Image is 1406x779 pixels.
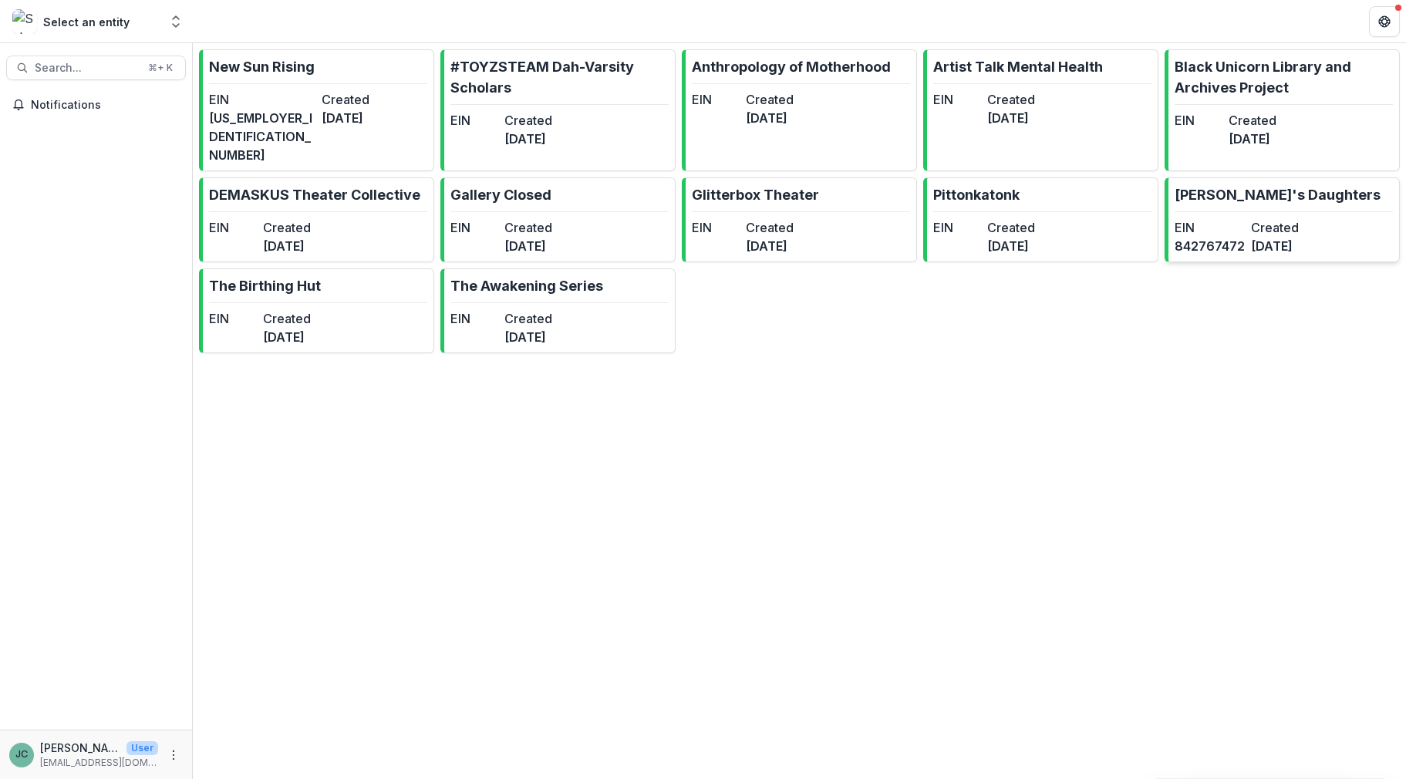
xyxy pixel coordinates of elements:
[450,111,498,130] dt: EIN
[923,177,1158,262] a: PittonkatonkEINCreated[DATE]
[933,90,981,109] dt: EIN
[746,90,794,109] dt: Created
[6,56,186,80] button: Search...
[1175,237,1245,255] dd: 842767472
[987,237,1035,255] dd: [DATE]
[987,218,1035,237] dt: Created
[12,9,37,34] img: Select an entity
[1175,218,1245,237] dt: EIN
[933,218,981,237] dt: EIN
[1165,177,1400,262] a: [PERSON_NAME]'s DaughtersEIN842767472Created[DATE]
[40,756,158,770] p: [EMAIL_ADDRESS][DOMAIN_NAME]
[35,62,139,75] span: Search...
[504,309,552,328] dt: Created
[933,56,1103,77] p: Artist Talk Mental Health
[322,90,428,109] dt: Created
[746,218,794,237] dt: Created
[933,184,1020,205] p: Pittonkatonk
[263,309,311,328] dt: Created
[209,56,315,77] p: New Sun Rising
[1369,6,1400,37] button: Get Help
[6,93,186,117] button: Notifications
[504,218,552,237] dt: Created
[1229,111,1276,130] dt: Created
[263,328,311,346] dd: [DATE]
[682,49,917,171] a: Anthropology of MotherhoodEINCreated[DATE]
[987,90,1035,109] dt: Created
[322,109,428,127] dd: [DATE]
[746,109,794,127] dd: [DATE]
[209,218,257,237] dt: EIN
[126,741,158,755] p: User
[682,177,917,262] a: Glitterbox TheaterEINCreated[DATE]
[504,130,552,148] dd: [DATE]
[145,59,176,76] div: ⌘ + K
[1175,56,1393,98] p: Black Unicorn Library and Archives Project
[692,90,740,109] dt: EIN
[746,237,794,255] dd: [DATE]
[692,184,819,205] p: Glitterbox Theater
[199,177,434,262] a: DEMASKUS Theater CollectiveEINCreated[DATE]
[209,90,315,109] dt: EIN
[504,111,552,130] dt: Created
[199,268,434,353] a: The Birthing HutEINCreated[DATE]
[1251,218,1321,237] dt: Created
[1165,49,1400,171] a: Black Unicorn Library and Archives ProjectEINCreated[DATE]
[504,237,552,255] dd: [DATE]
[209,109,315,164] dd: [US_EMPLOYER_IDENTIFICATION_NUMBER]
[199,49,434,171] a: New Sun RisingEIN[US_EMPLOYER_IDENTIFICATION_NUMBER]Created[DATE]
[165,6,187,37] button: Open entity switcher
[43,14,130,30] div: Select an entity
[440,177,676,262] a: Gallery ClosedEINCreated[DATE]
[40,740,120,756] p: [PERSON_NAME]
[440,49,676,171] a: #TOYZSTEAM Dah-Varsity ScholarsEINCreated[DATE]
[504,328,552,346] dd: [DATE]
[450,56,669,98] p: #TOYZSTEAM Dah-Varsity Scholars
[1175,184,1381,205] p: [PERSON_NAME]'s Daughters
[209,275,321,296] p: The Birthing Hut
[209,184,420,205] p: DEMASKUS Theater Collective
[450,309,498,328] dt: EIN
[209,309,257,328] dt: EIN
[923,49,1158,171] a: Artist Talk Mental HealthEINCreated[DATE]
[1251,237,1321,255] dd: [DATE]
[1229,130,1276,148] dd: [DATE]
[450,218,498,237] dt: EIN
[692,218,740,237] dt: EIN
[987,109,1035,127] dd: [DATE]
[164,746,183,764] button: More
[450,184,551,205] p: Gallery Closed
[692,56,891,77] p: Anthropology of Motherhood
[440,268,676,353] a: The Awakening SeriesEINCreated[DATE]
[263,237,311,255] dd: [DATE]
[31,99,180,112] span: Notifications
[15,750,28,760] div: Judi Costanza
[450,275,603,296] p: The Awakening Series
[263,218,311,237] dt: Created
[1175,111,1222,130] dt: EIN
